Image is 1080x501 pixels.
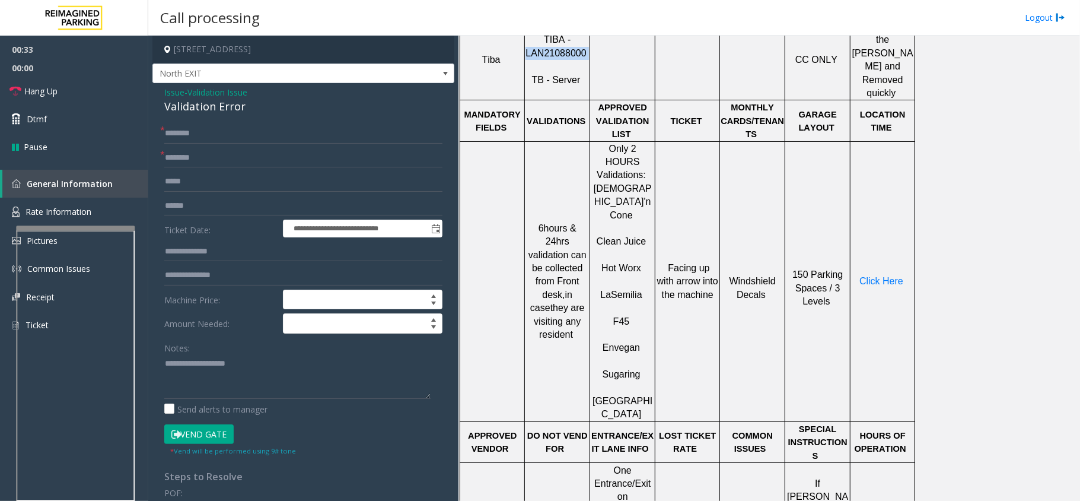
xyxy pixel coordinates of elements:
span: MANDATORY FIELDS [464,110,521,132]
span: Rate Information [26,206,91,217]
span: ENTRANCE/EXIT LANE INFO [591,431,654,454]
img: logout [1056,11,1065,24]
span: COMMON ISSUES [732,431,773,454]
span: Clean Juice [597,236,646,246]
span: TB - Server [532,75,581,85]
span: LOCATION TIME [860,110,906,132]
span: 6hours & 24hrs validation can be collected from Front desk, [528,223,587,300]
span: Issue [164,86,184,99]
span: North EXIT [153,64,394,83]
label: Ticket Date: [161,220,280,237]
a: General Information [2,170,148,198]
span: Decrease value [425,324,442,333]
a: Logout [1025,11,1065,24]
label: Send alerts to manager [164,403,267,416]
span: Tiba [482,55,501,65]
span: Semilia [611,290,642,300]
span: Facing up with arrow into the machine [657,263,718,300]
h3: Call processing [154,3,266,32]
span: 150 Parking Spaces / 3 Levels [792,269,843,306]
img: 'icon' [12,237,21,245]
img: 'icon' [12,320,20,331]
span: VALIDATIONS [527,116,585,126]
span: Increase value [425,290,442,300]
a: Click Here [859,277,903,286]
span: HOURS OF OPERATION [855,431,906,454]
span: Dtmf [27,113,47,125]
h4: Steps to Resolve [164,471,442,483]
label: Amount Needed: [161,313,280,334]
span: Decrease value [425,300,442,309]
span: DO NOT VEND FOR [527,431,588,454]
span: APPROVED VALIDATION LIST [596,103,649,139]
span: they are visiting any resident [534,303,584,340]
span: F45 [613,316,630,326]
img: 'icon' [12,264,21,274]
span: APPROVED VENDOR [468,431,517,454]
span: La [600,290,611,300]
span: - [184,87,247,98]
span: TICKET [671,116,702,126]
span: Increase value [425,314,442,324]
label: Machine Price: [161,290,280,310]
span: [GEOGRAPHIC_DATA] [592,396,652,419]
button: Vend Gate [164,424,234,445]
span: TIBA - LAN21088000 [525,34,586,58]
span: Windshield Decals [729,276,776,299]
span: Hang Up [24,85,58,97]
span: Sugaring [603,369,641,379]
span: Only 2 HOURS Validations: [597,144,646,180]
img: 'icon' [12,179,21,188]
span: SPECIAL INSTRUCTIONS [788,424,848,461]
span: LOST TICKET RATE [659,431,716,454]
span: Envegan [603,343,640,353]
span: Toggle popup [429,220,442,237]
img: 'icon' [12,293,20,301]
img: 'icon' [12,207,20,217]
small: Vend will be performed using 9# tone [170,446,296,455]
span: MONTHLY CARDS/TENANTS [721,103,784,139]
h4: [STREET_ADDRESS] [152,36,454,64]
span: General Information [27,178,113,189]
span: Hot Worx [601,263,641,273]
div: Validation Error [164,99,442,115]
span: Validation Issue [187,86,247,99]
span: GARAGE LAYOUT [799,110,837,132]
span: [DEMOGRAPHIC_DATA]'n Cone [594,183,652,220]
span: Pause [24,141,47,153]
span: CC ONLY [795,55,837,65]
label: Notes: [164,338,190,354]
